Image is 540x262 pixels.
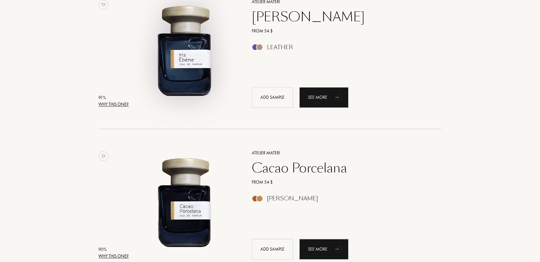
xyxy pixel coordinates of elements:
[299,239,349,260] div: See more
[252,87,293,108] div: Add sample
[299,87,349,108] a: See moreanimation
[247,150,432,157] a: Atelier Materi
[131,149,237,255] img: Cacao Porcelana Atelier Materi
[247,28,432,34] a: From 54 $
[267,44,293,51] div: Leather
[99,253,129,260] div: Why this one?
[299,87,349,108] div: See more
[333,243,346,255] div: animation
[267,195,318,202] div: [PERSON_NAME]
[247,161,432,176] a: Cacao Porcelana
[247,46,432,52] a: Leather
[252,239,293,260] div: Add sample
[299,239,349,260] a: See moreanimation
[247,197,432,204] a: [PERSON_NAME]
[247,179,432,186] a: From 54 $
[247,9,432,24] a: [PERSON_NAME]
[99,151,108,161] img: no_like_p.png
[333,91,346,104] div: animation
[99,95,129,101] div: 91 %
[99,246,129,253] div: 90 %
[99,101,129,108] div: Why this one?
